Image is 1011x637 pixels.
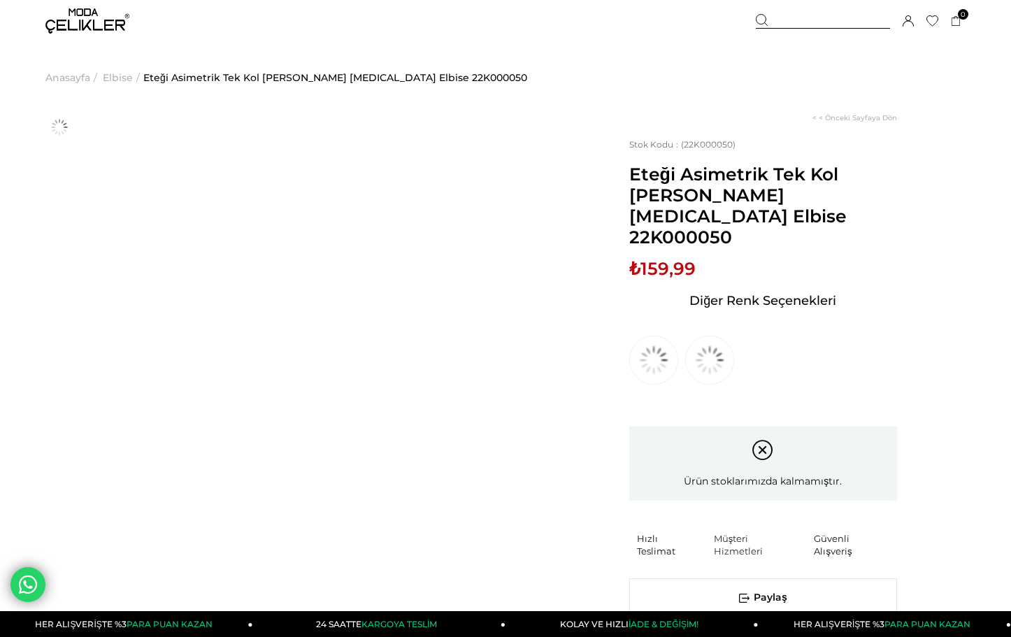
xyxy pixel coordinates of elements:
span: PARA PUAN KAZAN [884,619,970,629]
div: Güvenli Alışveriş [814,532,897,557]
a: Eteği Asimetrik Tek Kol [PERSON_NAME] [MEDICAL_DATA] Elbise 22K000050 [143,42,527,113]
span: Stok Kodu [629,139,681,150]
img: logo [45,8,129,34]
a: < < Önceki Sayfaya Dön [812,113,897,122]
span: Diğer Renk Seçenekleri [689,289,836,312]
a: 24 SAATTEKARGOYA TESLİM [253,611,506,637]
img: blank.png [806,545,807,545]
img: blank.png [706,545,707,545]
li: > [103,42,143,113]
img: blank.png [629,545,630,545]
a: 0 [951,16,961,27]
span: Paylaş [630,579,896,616]
span: (22K000050) [629,139,736,150]
span: KARGOYA TESLİM [361,619,437,629]
div: Hızlı Teslimat [637,532,706,557]
span: Eteği Asimetrik Tek Kol [PERSON_NAME] [MEDICAL_DATA] Elbise 22K000050 [629,164,897,248]
img: Eteği Asimetrik Tek Kol Carla Kadın Kırmızı Elbise 22K000050 [685,336,734,385]
li: > [45,42,101,113]
div: Ürün stoklarımızda kalmamıştır. [629,427,897,501]
span: 0 [958,9,968,20]
a: KOLAY VE HIZLIİADE & DEĞİŞİM! [505,611,759,637]
span: ₺159,99 [629,258,696,279]
a: Anasayfa [45,42,90,113]
div: Müşteri Hizmetleri [714,532,807,557]
span: PARA PUAN KAZAN [127,619,213,629]
a: Elbise [103,42,133,113]
img: Eteği Asimetrik Tek Kol Carla Kadın Siyah Elbise 22K000050 [629,336,678,385]
img: Carla Omuz Detay Elbise 22K000050 [45,113,73,141]
span: İADE & DEĞİŞİM! [629,619,698,629]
